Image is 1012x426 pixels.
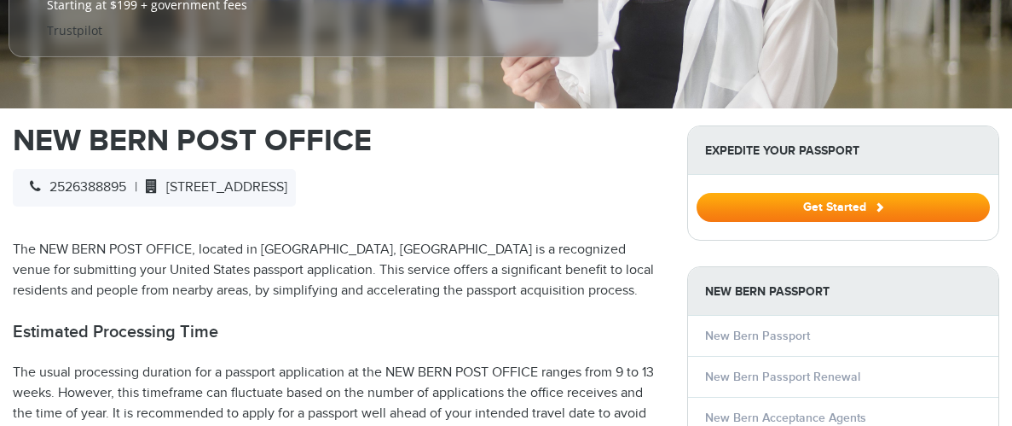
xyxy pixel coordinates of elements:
strong: Expedite Your Passport [688,126,998,175]
a: New Bern Passport Renewal [705,370,860,384]
strong: New Bern Passport [688,267,998,316]
a: Trustpilot [47,22,102,38]
button: Get Started [697,193,990,222]
a: Get Started [697,200,990,213]
div: | [13,169,296,207]
h1: NEW BERN POST OFFICE [13,125,662,156]
span: 2526388895 [21,179,126,195]
span: [STREET_ADDRESS] [137,179,287,195]
h2: Estimated Processing Time [13,322,662,342]
p: The NEW BERN POST OFFICE, located in [GEOGRAPHIC_DATA], [GEOGRAPHIC_DATA] is a recognized venue f... [13,240,662,301]
a: New Bern Passport [705,329,810,343]
a: New Bern Acceptance Agents [705,411,866,425]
